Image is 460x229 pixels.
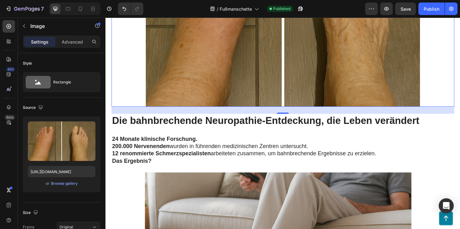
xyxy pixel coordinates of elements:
div: Style [23,61,32,66]
button: Save [395,3,416,15]
input: https://example.com/image.jpg [28,166,95,177]
div: Open Intercom Messenger [439,198,454,213]
strong: 12 renommierte Schmerzspezialisten [7,141,111,147]
div: Publish [424,6,439,12]
button: Browse gallery [51,180,78,187]
span: Published [273,6,290,12]
p: Image [30,22,84,30]
div: 450 [6,67,15,72]
span: / [217,6,218,12]
strong: 24 Monate klinische Forschung. [7,125,97,132]
img: preview-image [28,121,95,161]
div: Rectangle [53,75,91,89]
span: or [46,180,49,187]
button: Publish [418,3,445,15]
iframe: Design area [105,18,460,229]
div: Size [23,209,39,217]
p: Settings [31,39,49,45]
strong: 200.000 Nervenenden [7,133,68,140]
p: 7 [41,5,44,13]
button: 7 [3,3,47,15]
div: Source [23,104,44,112]
span: Fußmanschette [220,6,252,12]
p: Advanced [62,39,83,45]
div: Undo/Redo [118,3,143,15]
p: wurden in führenden medizinischen Zentren untersucht. arbeiteten zusammen, um bahnbrechende Ergeb... [7,125,359,148]
div: Beta [5,115,15,120]
span: Save [401,6,411,12]
strong: Das Ergebnis? [7,148,49,155]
